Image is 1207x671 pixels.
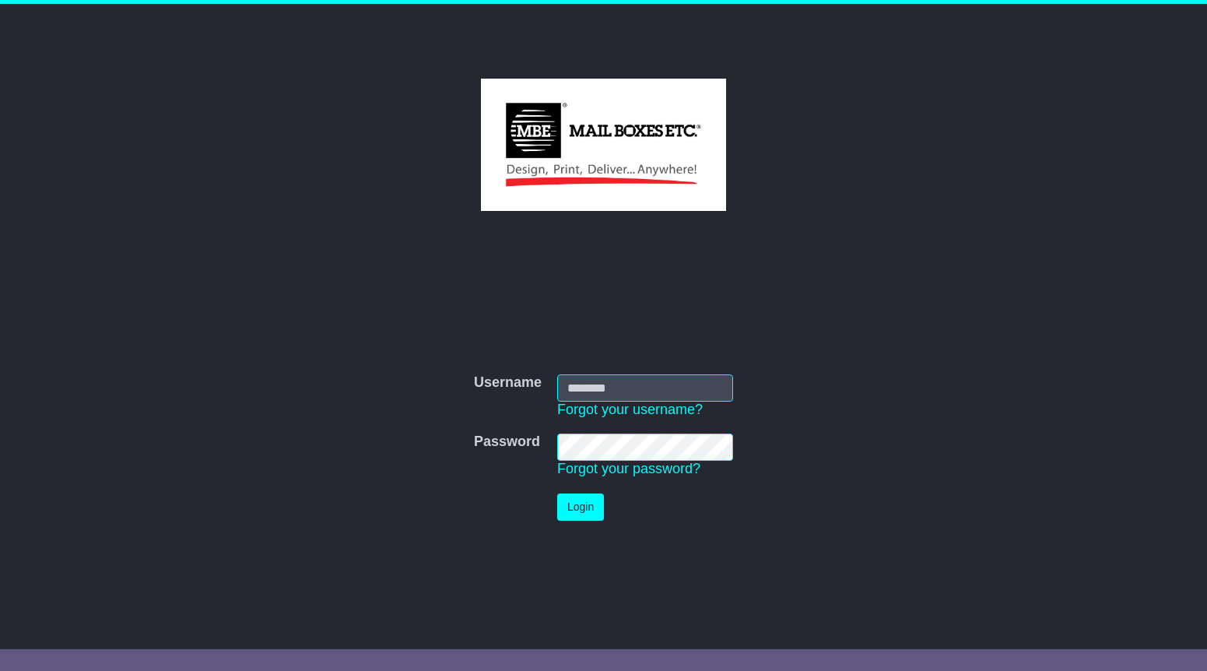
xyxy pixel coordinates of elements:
[481,79,726,211] img: MBE Malvern
[557,402,703,417] a: Forgot your username?
[474,374,542,392] label: Username
[474,434,540,451] label: Password
[557,461,700,476] a: Forgot your password?
[557,494,604,521] button: Login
